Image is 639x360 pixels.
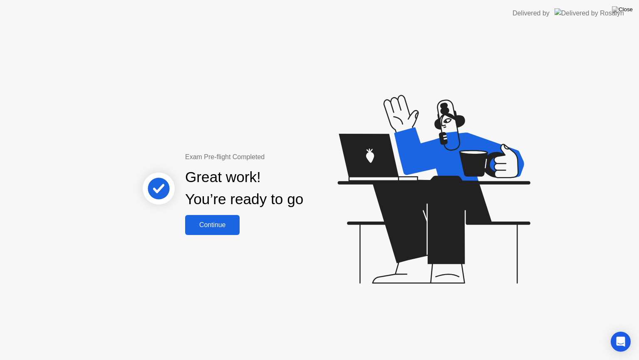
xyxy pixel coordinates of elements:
[188,221,237,229] div: Continue
[513,8,550,18] div: Delivered by
[611,332,631,352] div: Open Intercom Messenger
[185,166,303,210] div: Great work! You’re ready to go
[185,152,357,162] div: Exam Pre-flight Completed
[185,215,240,235] button: Continue
[555,8,624,18] img: Delivered by Rosalyn
[612,6,633,13] img: Close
